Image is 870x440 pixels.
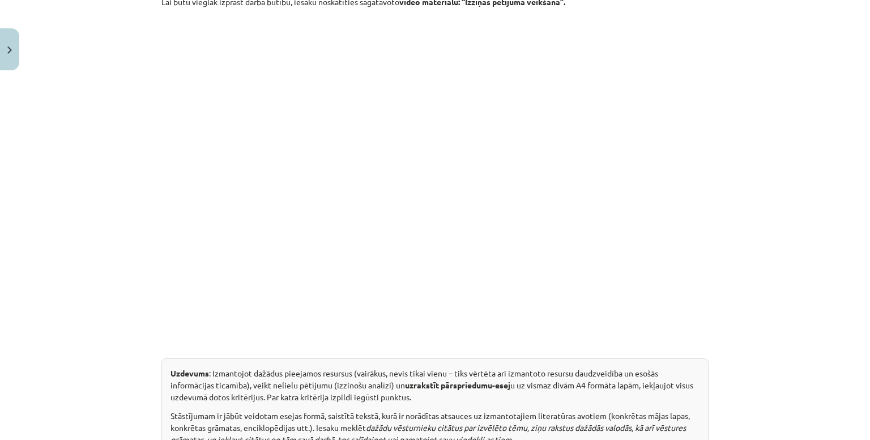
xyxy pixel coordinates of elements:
[170,367,700,403] p: : Izmantojot dažādus pieejamos resursus (vairākus, nevis tikai vienu – tiks vērtēta arī izmantoto...
[7,46,12,54] img: icon-close-lesson-0947bae3869378f0d4975bcd49f059093ad1ed9edebbc8119c70593378902aed.svg
[170,368,209,378] b: Uzdevums
[405,380,510,390] b: uzrakstīt pārspriedumu-esej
